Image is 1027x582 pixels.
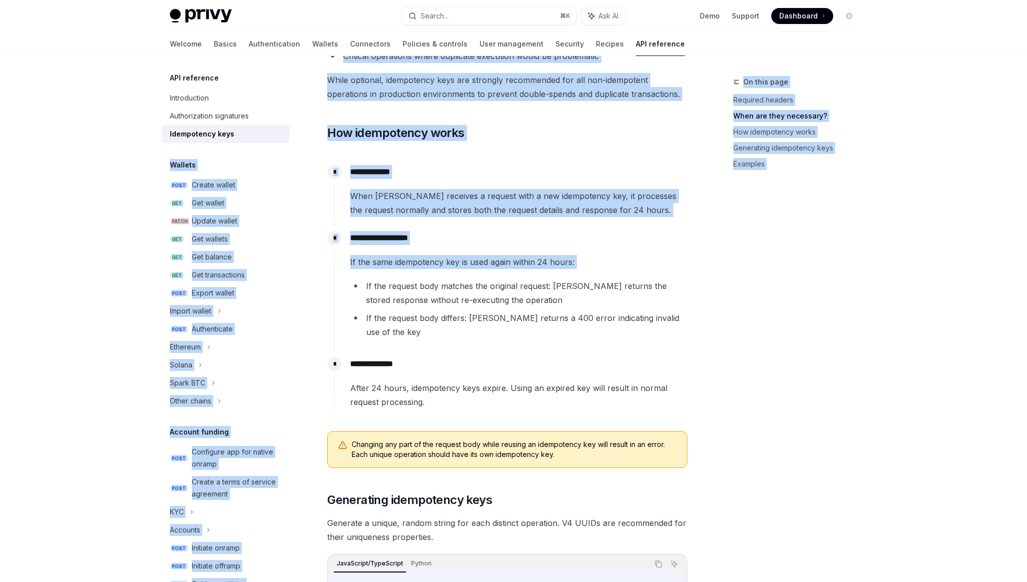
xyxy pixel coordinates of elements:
div: Create wallet [192,179,235,191]
span: When [PERSON_NAME] receives a request with a new idempotency key, it processes the request normal... [350,189,687,217]
div: Introduction [170,92,209,104]
div: Initiate offramp [192,560,240,572]
div: Get balance [192,251,232,263]
a: Generating idempotency keys [733,140,865,156]
div: Other chains [170,395,211,407]
a: Authentication [249,32,300,56]
div: Search... [421,10,449,22]
div: Get wallet [192,197,224,209]
span: GET [170,253,184,261]
div: Accounts [170,524,200,536]
a: Required headers [733,92,865,108]
div: Initiate onramp [192,542,240,554]
a: Introduction [162,89,290,107]
button: Ask AI [668,557,681,570]
a: POSTInitiate offramp [162,557,290,575]
li: If the request body matches the original request: [PERSON_NAME] returns the stored response witho... [350,279,687,307]
span: POST [170,325,188,333]
li: Critical operations where duplicate execution would be problematic [327,49,687,63]
span: POST [170,289,188,297]
div: Authenticate [192,323,233,335]
div: Ethereum [170,341,201,353]
a: PATCHUpdate wallet [162,212,290,230]
div: Get transactions [192,269,245,281]
div: Python [408,557,435,569]
a: Security [555,32,584,56]
li: If the request body differs: [PERSON_NAME] returns a 400 error indicating invalid use of the key [350,311,687,339]
span: Changing any part of the request body while reusing an idempotency key will result in an error. E... [352,439,677,459]
a: GETGet wallet [162,194,290,212]
span: POST [170,454,188,462]
div: Import wallet [170,305,211,317]
a: Examples [733,156,865,172]
div: Create a terms of service agreement [192,476,284,500]
a: Connectors [350,32,391,56]
a: GETGet transactions [162,266,290,284]
a: Demo [700,11,720,21]
span: On this page [743,76,788,88]
a: POSTAuthenticate [162,320,290,338]
a: Welcome [170,32,202,56]
span: POST [170,181,188,189]
a: POSTExport wallet [162,284,290,302]
div: Solana [170,359,192,371]
a: Basics [214,32,237,56]
span: PATCH [170,217,190,225]
span: GET [170,271,184,279]
span: ⌘ K [560,12,570,20]
span: While optional, idempotency keys are strongly recommended for all non-idempotent operations in pr... [327,73,687,101]
span: POST [170,562,188,570]
div: KYC [170,506,184,518]
div: Get wallets [192,233,228,245]
svg: Warning [338,440,348,450]
span: Ask AI [598,11,618,21]
a: User management [480,32,543,56]
span: If the same idempotency key is used again within 24 hours: [350,255,687,269]
span: POST [170,544,188,552]
span: After 24 hours, idempotency keys expire. Using an expired key will result in normal request proce... [350,381,687,409]
a: Authorization signatures [162,107,290,125]
button: Toggle dark mode [841,8,857,24]
div: Authorization signatures [170,110,249,122]
h5: Wallets [170,159,196,171]
div: Configure app for native onramp [192,446,284,470]
a: Idempotency keys [162,125,290,143]
span: GET [170,235,184,243]
a: GETGet balance [162,248,290,266]
a: API reference [636,32,685,56]
a: Wallets [312,32,338,56]
span: POST [170,484,188,492]
a: POSTCreate a terms of service agreement [162,473,290,503]
a: Policies & controls [403,32,468,56]
a: How idempotency works [733,124,865,140]
div: Idempotency keys [170,128,234,140]
div: Spark BTC [170,377,205,389]
a: Dashboard [771,8,833,24]
button: Copy the contents from the code block [652,557,665,570]
h5: API reference [170,72,219,84]
button: Ask AI [581,7,625,25]
a: Support [732,11,759,21]
span: Generating idempotency keys [327,492,492,508]
div: JavaScript/TypeScript [334,557,406,569]
button: Search...⌘K [402,7,576,25]
span: Dashboard [779,11,818,21]
div: Update wallet [192,215,237,227]
span: Generate a unique, random string for each distinct operation. V4 UUIDs are recommended for their ... [327,516,687,544]
div: Export wallet [192,287,234,299]
a: POSTInitiate onramp [162,539,290,557]
a: GETGet wallets [162,230,290,248]
a: POSTConfigure app for native onramp [162,443,290,473]
a: POSTCreate wallet [162,176,290,194]
a: When are they necessary? [733,108,865,124]
span: How idempotency works [327,125,464,141]
h5: Account funding [170,426,229,438]
a: Recipes [596,32,624,56]
span: GET [170,199,184,207]
img: light logo [170,9,232,23]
